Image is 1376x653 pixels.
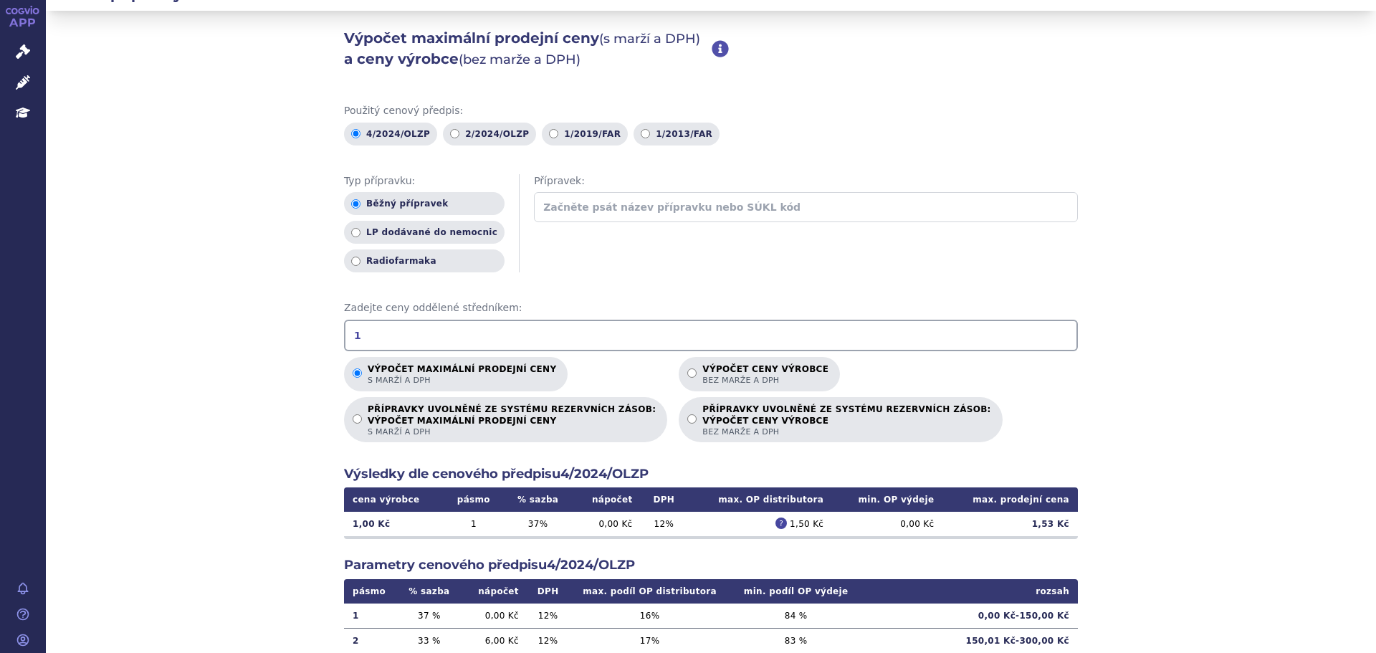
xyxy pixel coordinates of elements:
[344,174,505,189] span: Typ přípravku:
[568,579,730,604] th: max. podíl OP distributora
[549,129,558,138] input: 1/2019/FAR
[568,604,730,629] td: 16 %
[368,415,656,426] strong: VÝPOČET MAXIMÁLNÍ PRODEJNÍ CENY
[702,415,990,426] strong: VÝPOČET CENY VÝROBCE
[527,628,569,653] td: 12 %
[641,487,687,512] th: DPH
[687,414,697,424] input: PŘÍPRAVKY UVOLNĚNÉ ZE SYSTÉMU REZERVNÍCH ZÁSOB:VÝPOČET CENY VÝROBCEbez marže a DPH
[599,31,700,47] span: (s marží a DPH)
[344,123,437,146] label: 4/2024/OLZP
[351,257,360,266] input: Radiofarmaka
[344,487,444,512] th: cena výrobce
[731,604,861,629] td: 84 %
[351,129,360,138] input: 4/2024/OLZP
[368,426,656,437] span: s marží a DPH
[687,487,832,512] th: max. OP distributora
[344,301,1078,315] span: Zadejte ceny oddělené středníkem:
[702,375,828,386] span: bez marže a DPH
[353,414,362,424] input: PŘÍPRAVKY UVOLNĚNÉ ZE SYSTÉMU REZERVNÍCH ZÁSOB:VÝPOČET MAXIMÁLNÍ PRODEJNÍ CENYs marží a DPH
[344,512,444,536] td: 1,00 Kč
[443,123,536,146] label: 2/2024/OLZP
[459,52,580,67] span: (bez marže a DPH)
[344,579,398,604] th: pásmo
[344,320,1078,351] input: Zadejte ceny oddělené středníkem
[861,604,1078,629] td: 0,00 Kč - 150,00 Kč
[460,628,527,653] td: 6,00 Kč
[641,512,687,536] td: 12 %
[573,487,641,512] th: nápočet
[702,404,990,437] p: PŘÍPRAVKY UVOLNĚNÉ ZE SYSTÉMU REZERVNÍCH ZÁSOB:
[731,579,861,604] th: min. podíl OP výdeje
[368,375,556,386] span: s marží a DPH
[344,556,1078,574] h2: Parametry cenového předpisu 4/2024/OLZP
[444,487,503,512] th: pásmo
[861,628,1078,653] td: 150,01 Kč - 300,00 Kč
[398,579,460,604] th: % sazba
[568,628,730,653] td: 17 %
[527,604,569,629] td: 12 %
[687,512,832,536] td: 1,50 Kč
[687,368,697,378] input: Výpočet ceny výrobcebez marže a DPH
[351,228,360,237] input: LP dodávané do nemocnic
[542,123,628,146] label: 1/2019/FAR
[832,487,942,512] th: min. OP výdeje
[731,628,861,653] td: 83 %
[444,512,503,536] td: 1
[527,579,569,604] th: DPH
[942,512,1078,536] td: 1,53 Kč
[368,404,656,437] p: PŘÍPRAVKY UVOLNĚNÉ ZE SYSTÉMU REZERVNÍCH ZÁSOB:
[450,129,459,138] input: 2/2024/OLZP
[775,518,787,529] span: ?
[344,221,505,244] label: LP dodávané do nemocnic
[351,199,360,209] input: Běžný přípravek
[398,604,460,629] td: 37 %
[344,192,505,215] label: Běžný přípravek
[573,512,641,536] td: 0,00 Kč
[503,512,572,536] td: 37 %
[344,604,398,629] td: 1
[353,368,362,378] input: Výpočet maximální prodejní cenys marží a DPH
[398,628,460,653] td: 33 %
[832,512,942,536] td: 0,00 Kč
[861,579,1078,604] th: rozsah
[503,487,572,512] th: % sazba
[344,465,1078,483] h2: Výsledky dle cenového předpisu 4/2024/OLZP
[641,129,650,138] input: 1/2013/FAR
[344,249,505,272] label: Radiofarmaka
[460,579,527,604] th: nápočet
[702,426,990,437] span: bez marže a DPH
[634,123,720,146] label: 1/2013/FAR
[534,192,1078,222] input: Začněte psát název přípravku nebo SÚKL kód
[702,364,828,386] p: Výpočet ceny výrobce
[534,174,1078,189] span: Přípravek:
[460,604,527,629] td: 0,00 Kč
[344,28,712,70] h2: Výpočet maximální prodejní ceny a ceny výrobce
[344,628,398,653] td: 2
[368,364,556,386] p: Výpočet maximální prodejní ceny
[942,487,1078,512] th: max. prodejní cena
[344,104,1078,118] span: Použitý cenový předpis:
